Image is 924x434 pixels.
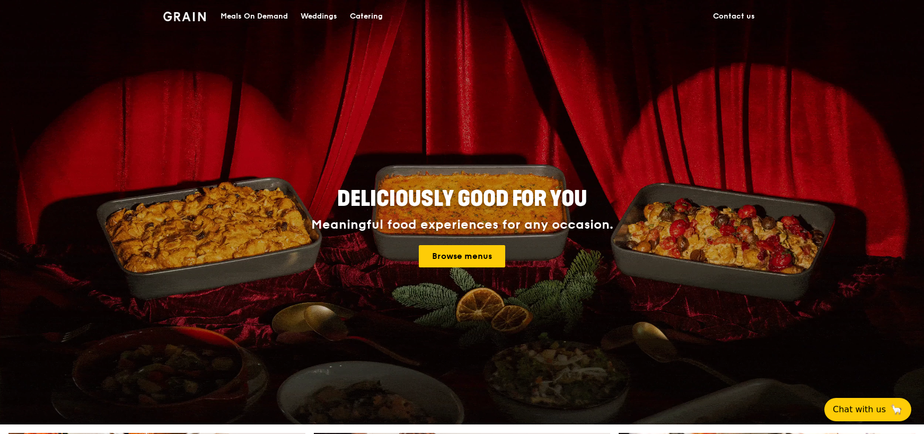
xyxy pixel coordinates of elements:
[221,1,288,32] div: Meals On Demand
[890,403,903,416] span: 🦙
[833,403,886,416] span: Chat with us
[707,1,761,32] a: Contact us
[824,398,911,421] button: Chat with us🦙
[419,245,505,267] a: Browse menus
[344,1,389,32] a: Catering
[294,1,344,32] a: Weddings
[301,1,337,32] div: Weddings
[350,1,383,32] div: Catering
[271,218,653,232] div: Meaningful food experiences for any occasion.
[337,186,587,212] span: Deliciously good for you
[163,12,206,21] img: Grain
